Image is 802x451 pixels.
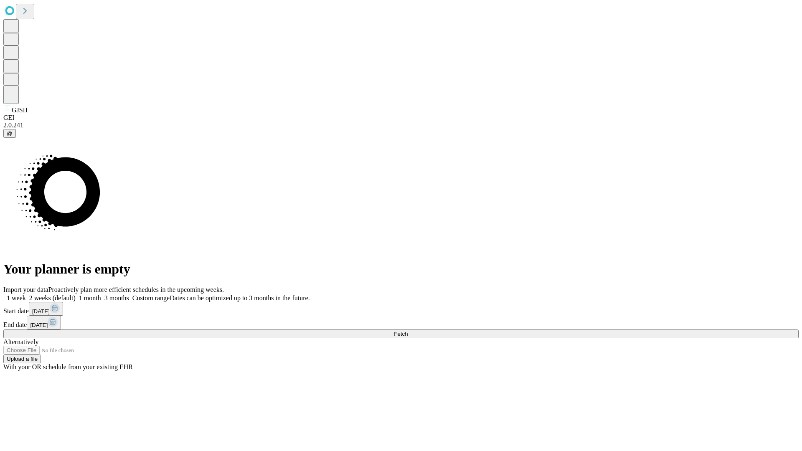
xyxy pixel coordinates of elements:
span: 1 week [7,294,26,302]
div: End date [3,316,799,329]
span: 2 weeks (default) [29,294,76,302]
span: Fetch [394,331,408,337]
span: Import your data [3,286,48,293]
div: Start date [3,302,799,316]
span: Alternatively [3,338,38,345]
button: Upload a file [3,355,41,363]
span: GJSH [12,106,28,114]
span: 3 months [104,294,129,302]
span: Custom range [132,294,170,302]
span: @ [7,130,13,137]
span: With your OR schedule from your existing EHR [3,363,133,370]
div: 2.0.241 [3,122,799,129]
button: @ [3,129,16,138]
button: [DATE] [27,316,61,329]
span: [DATE] [30,322,48,328]
span: Dates can be optimized up to 3 months in the future. [170,294,310,302]
span: [DATE] [32,308,50,314]
div: GEI [3,114,799,122]
button: Fetch [3,329,799,338]
span: 1 month [79,294,101,302]
h1: Your planner is empty [3,261,799,277]
button: [DATE] [29,302,63,316]
span: Proactively plan more efficient schedules in the upcoming weeks. [48,286,224,293]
